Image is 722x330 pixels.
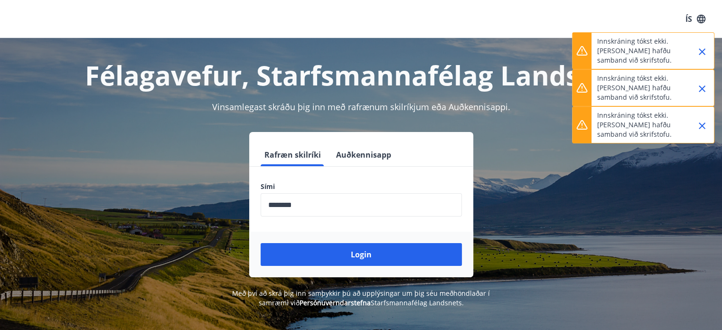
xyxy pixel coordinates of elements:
button: Rafræn skilríki [261,143,325,166]
button: Login [261,243,462,266]
p: Innskráning tókst ekki. [PERSON_NAME] hafðu samband við skrifstofu. [597,111,681,139]
p: Innskráning tókst ekki. [PERSON_NAME] hafðu samband við skrifstofu. [597,37,681,65]
button: Close [694,81,710,97]
span: Með því að skrá þig inn samþykkir þú að upplýsingar um þig séu meðhöndlaðar í samræmi við Starfsm... [232,289,490,307]
p: Innskráning tókst ekki. [PERSON_NAME] hafðu samband við skrifstofu. [597,74,681,102]
button: Auðkennisapp [332,143,395,166]
label: Sími [261,182,462,191]
button: Close [694,44,710,60]
button: Close [694,118,710,134]
h1: Félagavefur, Starfsmannafélag Landsnets [31,57,692,93]
button: ÍS [680,10,711,28]
a: Persónuverndarstefna [300,298,371,307]
span: Vinsamlegast skráðu þig inn með rafrænum skilríkjum eða Auðkennisappi. [212,101,510,113]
